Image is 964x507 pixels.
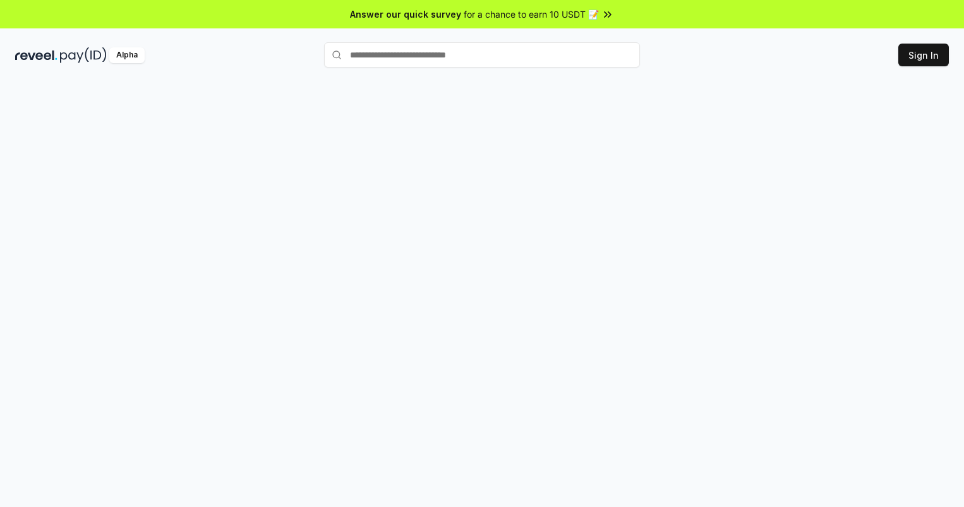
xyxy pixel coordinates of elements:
img: pay_id [60,47,107,63]
button: Sign In [898,44,949,66]
div: Alpha [109,47,145,63]
span: Answer our quick survey [350,8,461,21]
span: for a chance to earn 10 USDT 📝 [464,8,599,21]
img: reveel_dark [15,47,57,63]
